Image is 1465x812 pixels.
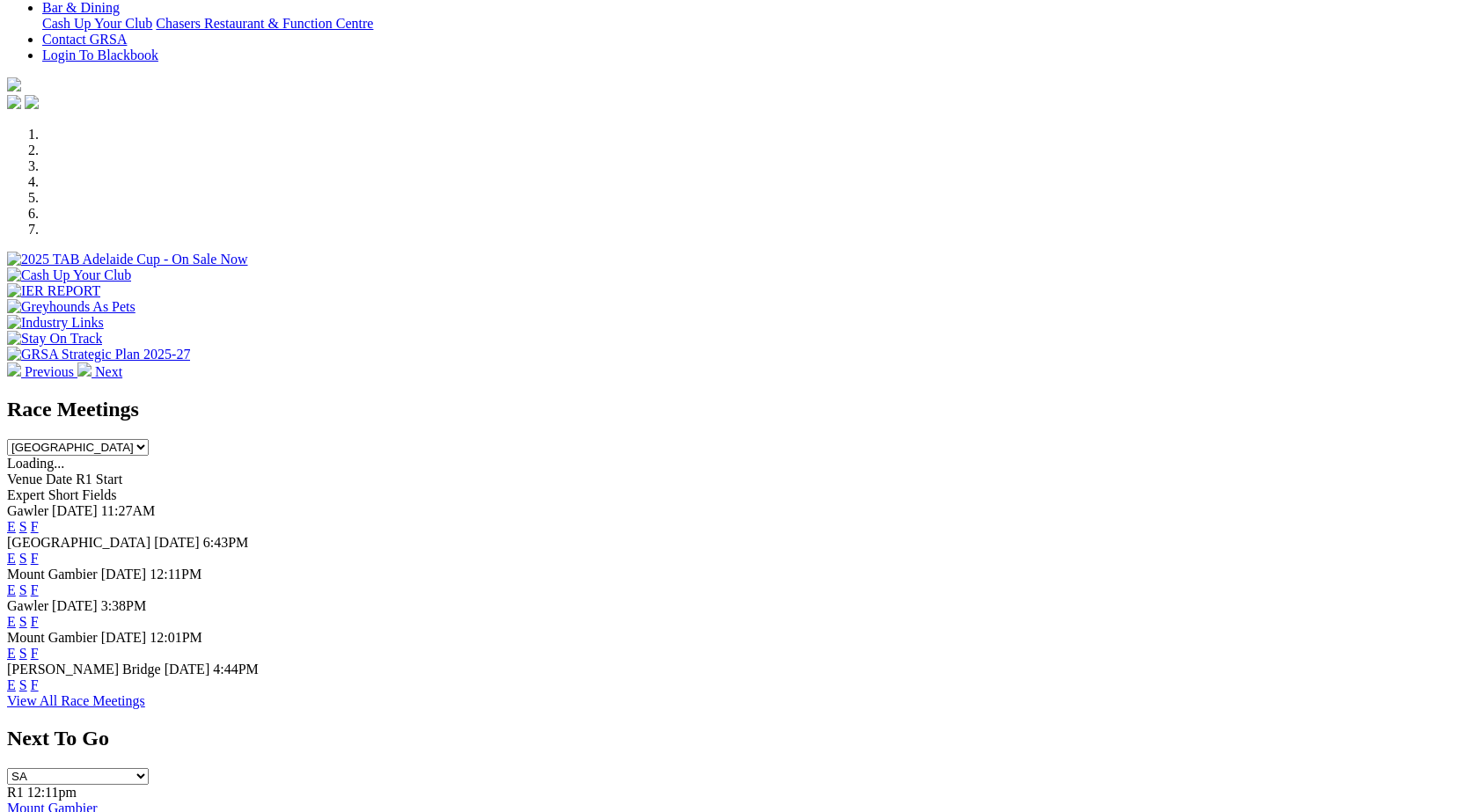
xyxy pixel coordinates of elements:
[7,472,42,486] span: Venue
[25,95,39,109] img: twitter.svg
[42,48,158,62] a: Login To Blackbook
[101,630,147,645] span: [DATE]
[31,614,39,629] a: F
[19,519,27,534] a: S
[42,32,127,47] a: Contact GRSA
[19,677,27,692] a: S
[31,646,39,661] a: F
[101,567,147,582] span: [DATE]
[150,567,201,582] span: 12:11PM
[31,582,39,597] a: F
[42,16,1458,32] div: Bar & Dining
[7,598,48,613] span: Gawler
[7,785,24,800] span: R1
[7,315,104,331] img: Industry Links
[7,677,16,692] a: E
[48,487,79,502] span: Short
[77,364,122,379] a: Next
[7,283,100,299] img: IER REPORT
[7,347,190,362] img: GRSA Strategic Plan 2025-27
[7,567,98,582] span: Mount Gambier
[7,662,161,677] span: [PERSON_NAME] Bridge
[7,252,248,267] img: 2025 TAB Adelaide Cup - On Sale Now
[52,598,98,613] span: [DATE]
[7,487,45,502] span: Expert
[7,727,1458,750] h2: Next To Go
[7,398,1458,421] h2: Race Meetings
[7,267,131,283] img: Cash Up Your Club
[42,16,152,31] a: Cash Up Your Club
[7,95,21,109] img: facebook.svg
[27,785,77,800] span: 12:11pm
[7,503,48,518] span: Gawler
[7,693,145,708] a: View All Race Meetings
[31,551,39,566] a: F
[7,582,16,597] a: E
[7,535,150,550] span: [GEOGRAPHIC_DATA]
[19,582,27,597] a: S
[7,630,98,645] span: Mount Gambier
[76,472,122,486] span: R1 Start
[19,646,27,661] a: S
[213,662,259,677] span: 4:44PM
[7,364,77,379] a: Previous
[77,362,92,377] img: chevron-right-pager-white.svg
[7,77,21,91] img: logo-grsa-white.png
[7,551,16,566] a: E
[7,614,16,629] a: E
[101,503,156,518] span: 11:27AM
[165,662,210,677] span: [DATE]
[52,503,98,518] span: [DATE]
[7,519,16,534] a: E
[82,487,116,502] span: Fields
[7,456,64,471] span: Loading...
[7,362,21,377] img: chevron-left-pager-white.svg
[19,614,27,629] a: S
[150,630,202,645] span: 12:01PM
[31,519,39,534] a: F
[101,598,147,613] span: 3:38PM
[25,364,74,379] span: Previous
[46,472,72,486] span: Date
[203,535,249,550] span: 6:43PM
[7,646,16,661] a: E
[19,551,27,566] a: S
[154,535,200,550] span: [DATE]
[156,16,373,31] a: Chasers Restaurant & Function Centre
[95,364,122,379] span: Next
[7,299,136,315] img: Greyhounds As Pets
[7,331,102,347] img: Stay On Track
[31,677,39,692] a: F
